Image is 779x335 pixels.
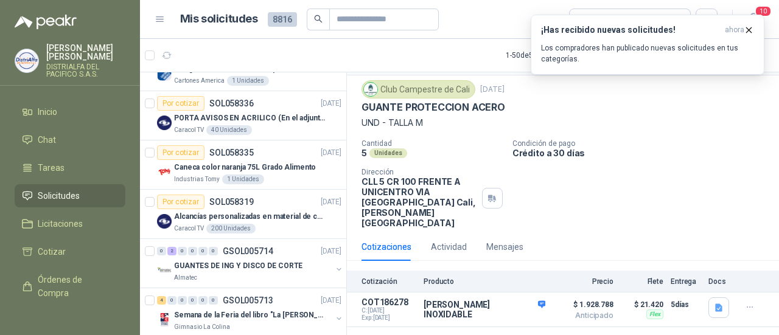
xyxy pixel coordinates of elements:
[541,43,754,64] p: Los compradores han publicado nuevas solicitudes en tus categorías.
[314,15,323,23] span: search
[553,297,613,312] span: $ 1.928.788
[209,296,218,305] div: 0
[742,9,764,30] button: 10
[174,322,230,332] p: Gimnasio La Colina
[174,211,326,223] p: Alcancías personalizadas en material de cerámica (VER ADJUNTO)
[369,148,407,158] div: Unidades
[15,212,125,235] a: Licitaciones
[15,15,77,29] img: Logo peakr
[157,293,344,332] a: 4 0 0 0 0 0 GSOL005713[DATE] Company LogoSemana de la Feria del libro "La [PERSON_NAME]"Gimnasio ...
[46,63,125,78] p: DISTRIALFA DEL PACIFICO S.A.S.
[174,174,220,184] p: Industrias Tomy
[725,25,744,35] span: ahora
[157,145,204,160] div: Por cotizar
[209,247,218,255] div: 0
[708,277,733,286] p: Docs
[157,296,166,305] div: 4
[140,91,346,140] a: Por cotizarSOL058336[DATE] Company LogoPORTA AVISOS EN ACRILICO (En el adjunto mas informacion)Ca...
[362,80,475,98] div: Club Campestre de Cali
[512,139,774,148] p: Condición de pago
[15,268,125,305] a: Órdenes de Compra
[268,12,297,27] span: 8816
[621,277,663,286] p: Flete
[174,162,316,173] p: Caneca color naranja 75L Grado Alimento
[157,263,172,278] img: Company Logo
[531,15,764,75] button: ¡Has recibido nuevas solicitudes!ahora Los compradores han publicado nuevas solicitudes en tus ca...
[671,297,701,312] p: 5 días
[223,247,273,255] p: GSOL005714
[15,240,125,263] a: Cotizar
[512,148,774,158] p: Crédito a 30 días
[362,277,416,286] p: Cotización
[157,313,172,327] img: Company Logo
[157,165,172,179] img: Company Logo
[321,196,341,208] p: [DATE]
[209,198,254,206] p: SOL058319
[321,246,341,257] p: [DATE]
[38,161,65,174] span: Tareas
[38,189,80,202] span: Solicitudes
[157,116,172,130] img: Company Logo
[174,125,204,135] p: Caracol TV
[174,273,197,283] p: Almatec
[424,300,545,319] p: [PERSON_NAME] INOXIDABLE
[480,84,505,95] p: [DATE]
[157,214,172,229] img: Company Logo
[362,148,367,158] p: 5
[671,277,701,286] p: Entrega
[198,247,208,255] div: 0
[553,277,613,286] p: Precio
[431,240,467,254] div: Actividad
[424,277,545,286] p: Producto
[15,49,38,72] img: Company Logo
[506,46,585,65] div: 1 - 50 de 5007
[209,99,254,108] p: SOL058336
[321,147,341,159] p: [DATE]
[157,96,204,111] div: Por cotizar
[209,148,254,157] p: SOL058335
[362,101,505,114] p: GUANTE PROTECCION ACERO
[362,139,503,148] p: Cantidad
[140,190,346,239] a: Por cotizarSOL058319[DATE] Company LogoAlcancías personalizadas en material de cerámica (VER ADJU...
[15,100,125,123] a: Inicio
[362,176,477,228] p: CLL 5 CR 100 FRENTE A UNICENTRO VIA [GEOGRAPHIC_DATA] Cali , [PERSON_NAME][GEOGRAPHIC_DATA]
[157,195,204,209] div: Por cotizar
[646,309,663,319] div: Flex
[198,296,208,305] div: 0
[362,314,416,322] span: Exp: [DATE]
[46,44,125,61] p: [PERSON_NAME] [PERSON_NAME]
[362,240,411,254] div: Cotizaciones
[223,296,273,305] p: GSOL005713
[188,247,197,255] div: 0
[174,260,302,272] p: GUANTES DE ING Y DISCO DE CORTE
[206,125,252,135] div: 40 Unidades
[577,13,603,26] div: Todas
[188,296,197,305] div: 0
[140,140,346,190] a: Por cotizarSOL058335[DATE] Company LogoCaneca color naranja 75L Grado AlimentoIndustrias Tomy1 Un...
[157,66,172,81] img: Company Logo
[38,105,57,119] span: Inicio
[157,247,166,255] div: 0
[486,240,523,254] div: Mensajes
[38,217,83,230] span: Licitaciones
[174,112,326,124] p: PORTA AVISOS EN ACRILICO (En el adjunto mas informacion)
[167,247,176,255] div: 2
[174,76,225,86] p: Cartones America
[364,83,377,96] img: Company Logo
[15,184,125,207] a: Solicitudes
[222,174,264,184] div: 1 Unidades
[38,273,114,300] span: Órdenes de Compra
[178,247,187,255] div: 0
[178,296,187,305] div: 0
[541,25,720,35] h3: ¡Has recibido nuevas solicitudes!
[157,244,344,283] a: 0 2 0 0 0 0 GSOL005714[DATE] Company LogoGUANTES DE ING Y DISCO DE CORTEAlmatec
[362,297,416,307] p: COT186278
[553,312,613,319] span: Anticipado
[362,307,416,314] span: C: [DATE]
[38,133,56,147] span: Chat
[15,128,125,151] a: Chat
[362,116,764,130] p: UND - TALLA M
[321,295,341,306] p: [DATE]
[755,5,772,17] span: 10
[362,168,477,176] p: Dirección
